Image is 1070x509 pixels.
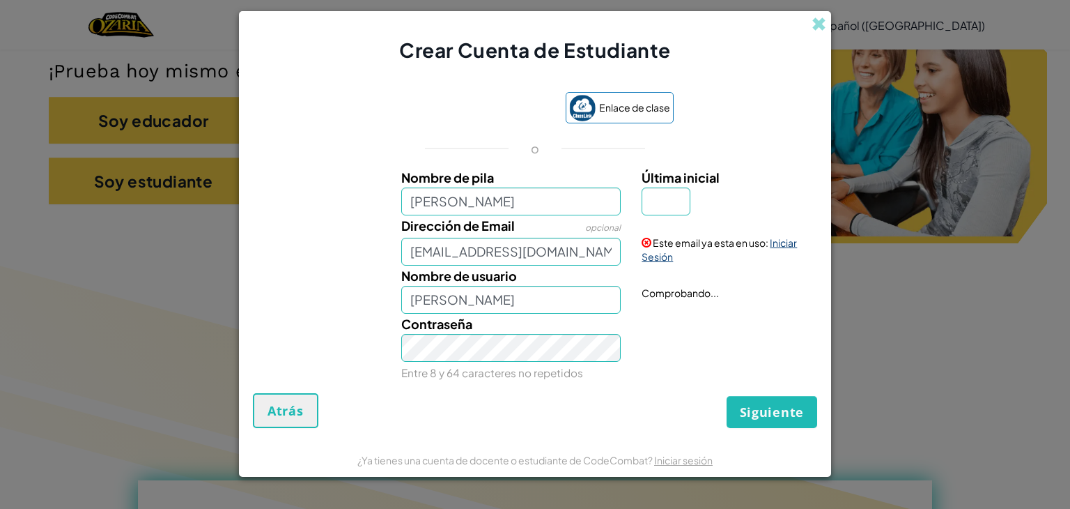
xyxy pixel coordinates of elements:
[642,236,797,263] a: Iniciar Sesión
[401,218,515,234] span: Dirección de Email
[727,396,817,428] button: Siguiente
[654,454,713,466] a: Iniciar sesión
[599,101,670,114] font: Enlace de clase
[653,236,768,249] span: Este email ya esta en uso:
[253,393,318,428] button: Atrás
[569,95,596,121] img: classlink-logo-small.png
[389,94,559,125] iframe: Botón Iniciar sesión con Google
[401,268,517,284] span: Nombre de usuario
[642,169,720,185] span: Última inicial
[401,169,494,185] span: Nombre de pila
[357,454,653,466] font: ¿Ya tienes una cuenta de docente o estudiante de CodeCombat?
[642,287,719,299] span: Comprobando...
[399,38,671,62] font: Crear Cuenta de Estudiante
[267,402,304,419] span: Atrás
[585,222,621,233] span: opcional
[740,404,804,420] span: Siguiente
[401,366,583,379] small: Entre 8 y 64 caracteres no repetidos
[401,316,472,332] span: Contraseña
[531,140,539,157] p: o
